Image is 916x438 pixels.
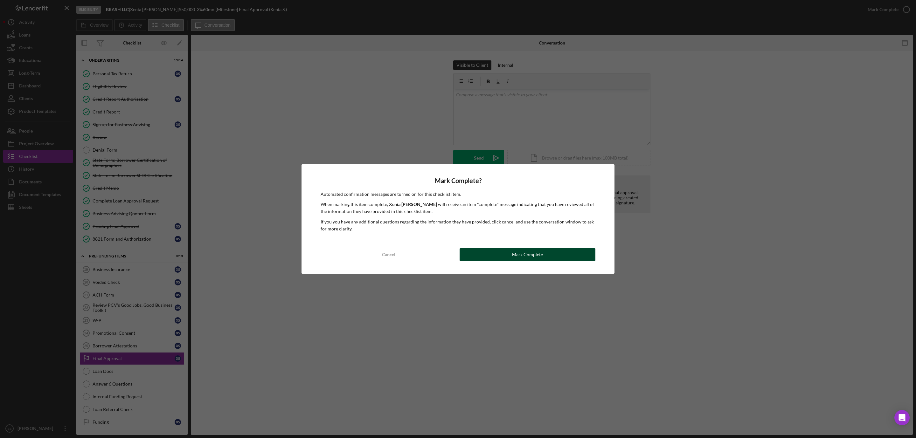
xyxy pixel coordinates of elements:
p: If you you have any additional questions regarding the information they have provided, click canc... [321,218,595,233]
div: Open Intercom Messenger [894,410,910,425]
h4: Mark Complete? [321,177,595,184]
button: Mark Complete [460,248,595,261]
div: Cancel [382,248,395,261]
p: Automated confirmation messages are turned on for this checklist item. [321,191,595,198]
p: When marking this item complete, will receive an item "complete" message indicating that you have... [321,201,595,215]
div: Mark Complete [512,248,543,261]
b: Xenia [PERSON_NAME] [389,202,437,207]
button: Cancel [321,248,456,261]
